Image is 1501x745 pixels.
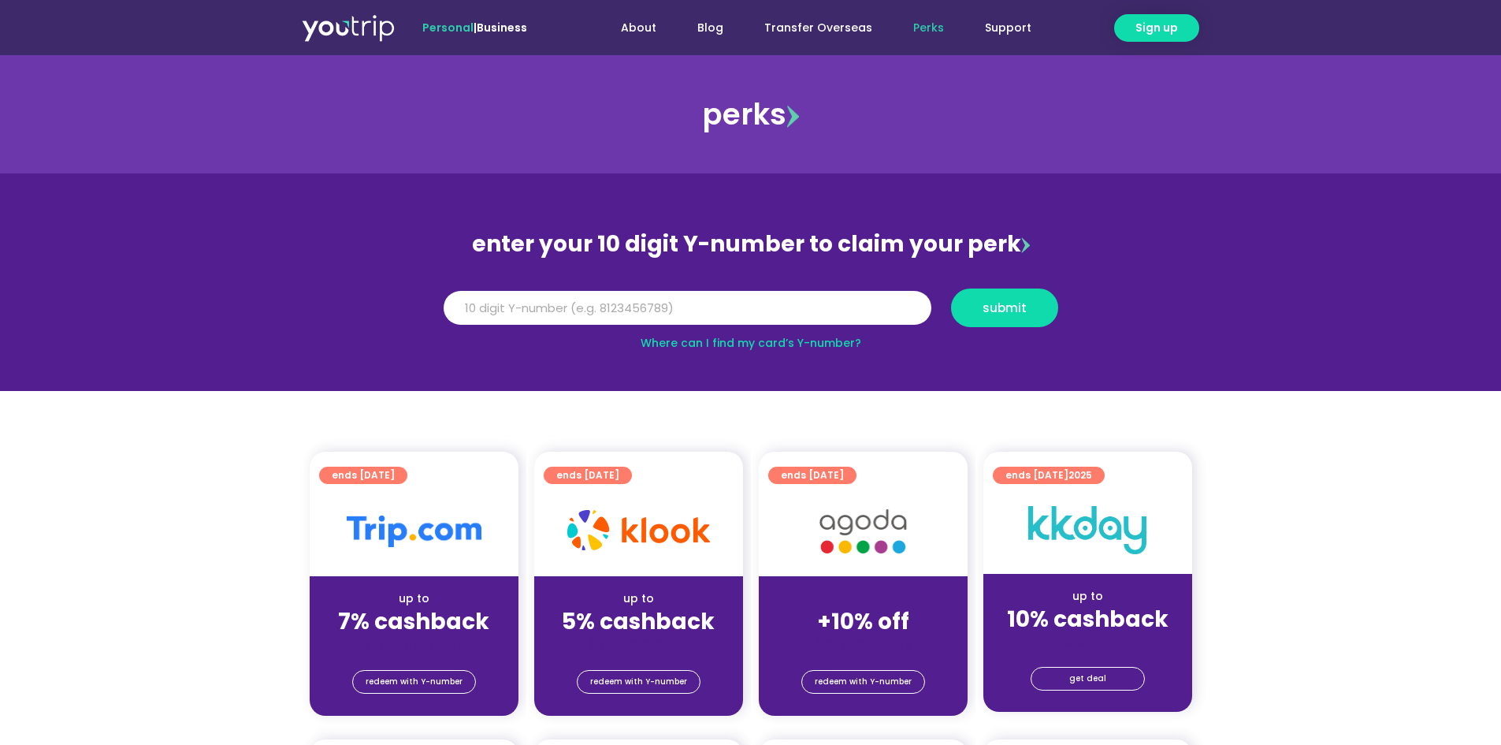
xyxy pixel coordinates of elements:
a: Business [477,20,527,35]
span: ends [DATE] [332,467,395,484]
div: up to [547,590,730,607]
a: Perks [893,13,964,43]
a: Transfer Overseas [744,13,893,43]
div: up to [322,590,506,607]
form: Y Number [444,289,1058,339]
a: ends [DATE] [319,467,407,484]
span: submit [983,302,1027,314]
a: Support [964,13,1052,43]
span: | [422,20,527,35]
span: get deal [1069,668,1106,690]
span: up to [849,590,878,606]
input: 10 digit Y-number (e.g. 8123456789) [444,291,931,326]
div: (for stays only) [996,634,1180,650]
span: Personal [422,20,474,35]
span: redeem with Y-number [366,671,463,693]
nav: Menu [570,13,1052,43]
a: Sign up [1114,14,1199,42]
div: (for stays only) [322,636,506,653]
a: redeem with Y-number [352,670,476,694]
strong: 5% cashback [562,606,715,637]
a: get deal [1031,667,1145,691]
button: submit [951,289,1058,327]
a: Blog [677,13,744,43]
span: redeem with Y-number [815,671,912,693]
span: ends [DATE] [1005,467,1092,484]
a: Where can I find my card’s Y-number? [641,335,861,351]
span: ends [DATE] [781,467,844,484]
div: up to [996,588,1180,605]
div: (for stays only) [771,636,955,653]
span: redeem with Y-number [590,671,687,693]
a: ends [DATE] [544,467,632,484]
a: redeem with Y-number [801,670,925,694]
div: (for stays only) [547,636,730,653]
span: Sign up [1135,20,1178,36]
strong: +10% off [817,606,909,637]
div: enter your 10 digit Y-number to claim your perk [436,224,1066,265]
a: ends [DATE] [768,467,856,484]
a: About [600,13,677,43]
a: ends [DATE]2025 [993,467,1105,484]
span: ends [DATE] [556,467,619,484]
strong: 10% cashback [1007,604,1168,635]
strong: 7% cashback [338,606,489,637]
a: redeem with Y-number [577,670,700,694]
span: 2025 [1068,468,1092,482]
